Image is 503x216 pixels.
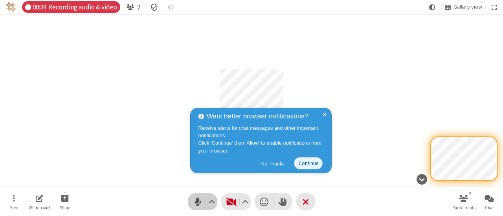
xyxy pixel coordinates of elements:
[137,4,140,11] span: 2
[207,193,217,210] button: Audio settings
[452,205,475,210] span: Participants
[467,190,474,197] div: 2
[294,157,323,169] button: Continue
[53,191,77,213] button: Start sharing
[452,191,475,213] button: Open participant list
[29,205,50,210] span: Whiteboard
[6,2,16,12] img: jay-testing
[477,191,501,213] button: Open chat
[207,111,308,122] span: Want better browser notifications?
[188,193,217,210] button: Mute (Alt+A)
[453,4,482,10] span: Gallery view
[414,170,430,189] button: Hide
[221,193,251,210] button: Start video (Alt+V)
[123,1,144,13] button: Open participant list
[488,1,500,13] button: Fullscreen
[485,205,494,210] span: Chat
[240,193,251,210] button: Video setting
[441,1,485,13] button: Change layout
[198,124,326,154] div: Receive alerts for chat messages and other important notifications. Click ‘Continue’ then ‘Allow’...
[147,1,162,13] div: Meeting details Encryption enabled
[22,1,120,13] div: Audio & video
[426,1,439,13] button: Using system theme
[28,191,51,213] button: Open shared whiteboard
[257,157,288,170] button: No Thanks
[33,4,46,11] span: 00:39
[9,205,18,210] span: More
[296,193,315,210] button: Leave meeting
[165,1,177,13] button: Conversation
[60,205,70,210] span: Share
[48,4,117,11] span: Recording audio & video
[2,191,26,213] button: Open menu
[274,193,292,210] button: Raise hand
[255,193,274,210] button: Send a reaction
